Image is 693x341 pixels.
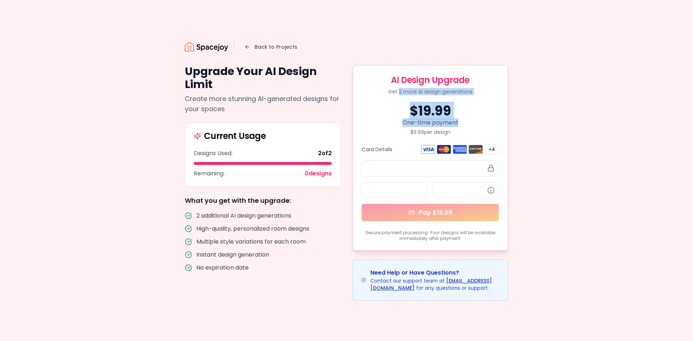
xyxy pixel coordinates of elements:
span: 0 designs [305,169,332,178]
span: High-quality, personalized room designs [196,224,309,233]
div: Contact our support team at for any questions or support. [370,277,499,292]
img: Spacejoy Logo [185,41,228,53]
a: [EMAIL_ADDRESS][DOMAIN_NAME] [370,277,492,292]
h3: What you get with the upgrade: [185,196,341,206]
div: One-time payment [362,118,499,127]
div: Need Help or Have Questions? [370,268,499,277]
div: $ 9.99 per design [362,128,499,136]
div: $ 19.99 [362,104,499,118]
span: Instant design generation [196,250,269,259]
p: Create more stunning AI-generated designs for your spaces [185,94,341,114]
iframe: Secure CVC input frame [438,187,494,193]
iframe: Secure card number input frame [366,165,494,171]
span: Remaining: [194,169,225,178]
button: +4 [484,144,499,154]
iframe: Secure expiration date input frame [366,187,423,193]
span: Designs Used: [194,149,232,158]
span: Multiple style variations for each room [196,237,306,246]
div: Get 2 more AI design generations [362,88,499,95]
span: No expiration date [196,263,249,272]
div: Card Details [362,146,392,153]
span: 2 additional AI design generations [196,211,291,220]
img: mastercard [437,145,451,154]
div: AI Design Upgrade [362,74,499,86]
img: discover [468,145,483,154]
button: Back to Projects [240,40,302,53]
a: Spacejoy [185,41,228,53]
p: Secure payment processing. Your designs will be available immediately after payment. [362,230,499,241]
span: 2 of 2 [318,149,332,158]
img: american express [453,145,467,154]
div: Current Usage [194,132,332,140]
h1: Upgrade Your AI Design Limit [185,65,341,91]
img: visa [421,145,435,154]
